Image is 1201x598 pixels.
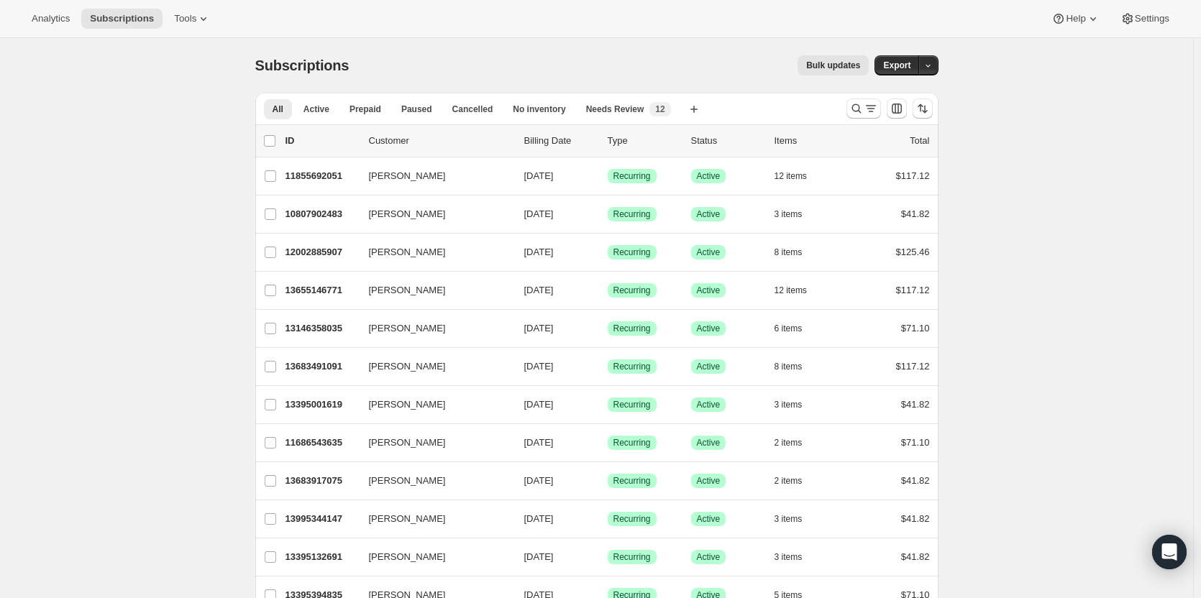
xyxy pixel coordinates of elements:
[1135,13,1169,24] span: Settings
[901,475,930,486] span: $41.82
[360,469,504,492] button: [PERSON_NAME]
[775,280,823,300] button: 12 items
[613,475,651,487] span: Recurring
[896,247,930,257] span: $125.46
[613,285,651,296] span: Recurring
[775,204,818,224] button: 3 items
[286,397,357,412] p: 13395001619
[81,9,163,29] button: Subscriptions
[697,170,721,182] span: Active
[896,361,930,372] span: $117.12
[775,356,818,377] button: 8 items
[369,134,513,148] p: Customer
[613,513,651,525] span: Recurring
[286,356,930,377] div: 13683491091[PERSON_NAME][DATE]SuccessRecurringSuccessActive8 items$117.12
[608,134,680,148] div: Type
[369,474,446,488] span: [PERSON_NAME]
[775,166,823,186] button: 12 items
[23,9,78,29] button: Analytics
[369,550,446,564] span: [PERSON_NAME]
[174,13,196,24] span: Tools
[613,437,651,448] span: Recurring
[360,507,504,530] button: [PERSON_NAME]
[524,323,554,333] span: [DATE]
[613,361,651,372] span: Recurring
[875,55,919,75] button: Export
[887,98,907,119] button: Customize table column order and visibility
[286,134,357,148] p: ID
[286,359,357,374] p: 13683491091
[901,399,930,410] span: $41.82
[524,134,596,148] p: Billing Date
[32,13,70,24] span: Analytics
[775,285,807,296] span: 12 items
[697,208,721,220] span: Active
[360,355,504,378] button: [PERSON_NAME]
[286,436,357,450] p: 11686543635
[1112,9,1178,29] button: Settings
[369,397,446,412] span: [PERSON_NAME]
[613,247,651,258] span: Recurring
[360,165,504,188] button: [PERSON_NAME]
[360,241,504,264] button: [PERSON_NAME]
[697,475,721,487] span: Active
[775,509,818,529] button: 3 items
[286,550,357,564] p: 13395132691
[524,208,554,219] span: [DATE]
[286,207,357,221] p: 10807902483
[896,285,930,295] span: $117.12
[286,321,357,336] p: 13146358035
[286,169,357,183] p: 11855692051
[697,437,721,448] span: Active
[524,551,554,562] span: [DATE]
[775,471,818,491] button: 2 items
[286,433,930,453] div: 11686543635[PERSON_NAME][DATE]SuccessRecurringSuccessActive2 items$71.10
[286,166,930,186] div: 11855692051[PERSON_NAME][DATE]SuccessRecurringSuccessActive12 items$117.12
[286,547,930,567] div: 13395132691[PERSON_NAME][DATE]SuccessRecurringSuccessActive3 items$41.82
[901,208,930,219] span: $41.82
[697,399,721,410] span: Active
[452,103,493,115] span: Cancelled
[360,203,504,226] button: [PERSON_NAME]
[901,551,930,562] span: $41.82
[369,436,446,450] span: [PERSON_NAME]
[798,55,869,75] button: Bulk updates
[286,471,930,491] div: 13683917075[PERSON_NAME][DATE]SuccessRecurringSuccessActive2 items$41.82
[697,551,721,563] span: Active
[775,361,803,372] span: 8 items
[360,317,504,340] button: [PERSON_NAME]
[775,475,803,487] span: 2 items
[286,283,357,298] p: 13655146771
[613,399,651,410] span: Recurring
[303,103,329,115] span: Active
[90,13,154,24] span: Subscriptions
[775,433,818,453] button: 2 items
[1066,13,1085,24] span: Help
[286,242,930,262] div: 12002885907[PERSON_NAME][DATE]SuccessRecurringSuccessActive8 items$125.46
[524,437,554,448] span: [DATE]
[697,323,721,334] span: Active
[775,395,818,415] button: 3 items
[775,551,803,563] span: 3 items
[697,247,721,258] span: Active
[910,134,929,148] p: Total
[286,318,930,339] div: 13146358035[PERSON_NAME][DATE]SuccessRecurringSuccessActive6 items$71.10
[775,170,807,182] span: 12 items
[286,134,930,148] div: IDCustomerBilling DateTypeStatusItemsTotal
[369,283,446,298] span: [PERSON_NAME]
[586,103,644,115] span: Needs Review
[775,247,803,258] span: 8 items
[360,431,504,454] button: [PERSON_NAME]
[775,513,803,525] span: 3 items
[369,245,446,259] span: [PERSON_NAME]
[613,208,651,220] span: Recurring
[775,437,803,448] span: 2 items
[655,103,665,115] span: 12
[360,393,504,416] button: [PERSON_NAME]
[901,513,930,524] span: $41.82
[286,474,357,488] p: 13683917075
[165,9,219,29] button: Tools
[401,103,432,115] span: Paused
[524,247,554,257] span: [DATE]
[286,245,357,259] p: 12002885907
